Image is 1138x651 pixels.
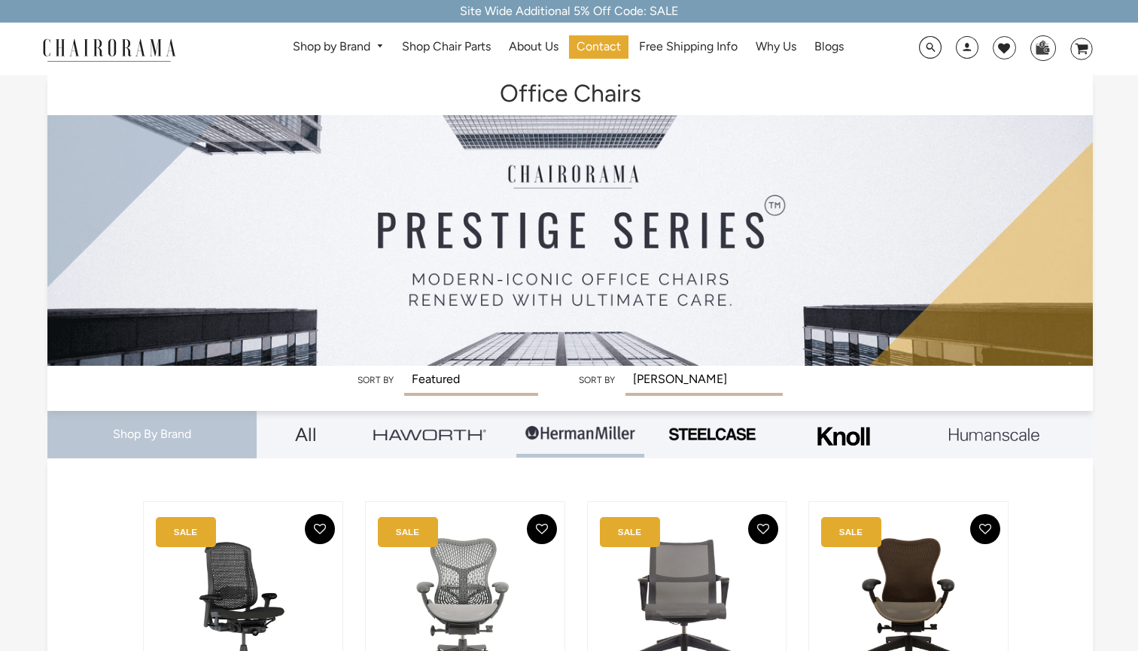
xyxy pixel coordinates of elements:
a: About Us [501,35,566,59]
button: Add To Wishlist [527,514,557,544]
span: Free Shipping Info [639,39,738,55]
img: Frame_4.png [814,417,874,455]
a: Why Us [748,35,804,59]
a: Contact [569,35,628,59]
a: Free Shipping Info [631,35,745,59]
img: PHOTO-2024-07-09-00-53-10-removebg-preview.png [667,426,757,443]
a: Blogs [807,35,851,59]
img: Office Chairs [47,75,1092,366]
text: SALE [173,527,196,537]
img: WhatsApp_Image_2024-07-12_at_16.23.01.webp [1031,36,1054,59]
label: Sort by [358,375,394,385]
span: Why Us [756,39,796,55]
div: Shop By Brand [47,411,257,458]
a: Shop by Brand [285,35,391,59]
h1: Office Chairs [62,75,1077,108]
img: Layer_1_1.png [949,428,1039,442]
text: SALE [839,527,863,537]
img: chairorama [34,36,184,62]
text: SALE [395,527,418,537]
span: Shop Chair Parts [402,39,491,55]
a: Shop Chair Parts [394,35,498,59]
a: All [268,411,343,458]
button: Add To Wishlist [305,514,335,544]
button: Add To Wishlist [748,514,778,544]
img: Group-1.png [524,411,637,456]
img: Group_4be16a4b-c81a-4a6e-a540-764d0a8faf6e.png [373,429,486,440]
span: About Us [509,39,558,55]
span: Contact [577,39,621,55]
button: Add To Wishlist [970,514,1000,544]
label: Sort by [579,375,615,385]
span: Blogs [814,39,844,55]
nav: DesktopNavigation [248,35,887,63]
text: SALE [617,527,641,537]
